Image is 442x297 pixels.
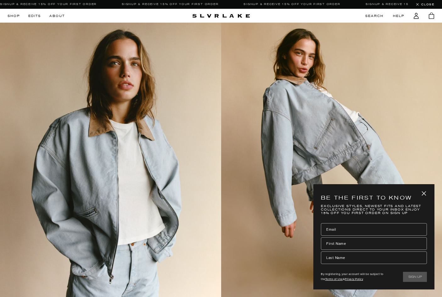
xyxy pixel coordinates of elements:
[345,278,363,281] a: Privacy Policy
[321,223,427,236] input: Email
[409,3,442,6] button: Close
[122,3,218,6] a: Signup & Receive 15% Off Your First Order
[28,14,41,19] button: Edits
[321,272,384,282] p: By registering, your account will be subject to the &
[321,205,427,223] p: Exclusive styles, newest fits and latest collections direct to your inbox Enjoy 15% off you first...
[393,14,404,19] a: Help
[365,14,383,19] button: Search
[243,3,340,6] a: Signup & Receive 15% Off Your First Order
[428,9,434,23] button: Show bag
[321,251,427,264] input: Last Name
[8,14,20,19] a: Shop
[403,272,427,282] input: sign up
[421,3,434,7] span: Close
[325,278,343,281] a: Terms of Use
[49,14,65,19] a: About
[321,192,427,205] p: Be the first to know
[321,237,427,250] input: First Name
[420,190,428,198] button: close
